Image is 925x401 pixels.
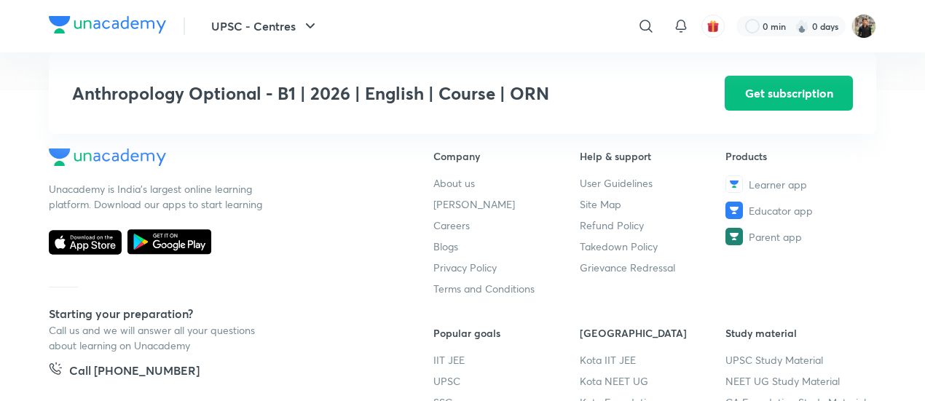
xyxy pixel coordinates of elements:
span: Parent app [749,229,802,245]
span: Careers [433,218,470,233]
img: Company Logo [49,148,166,166]
a: Company Logo [49,148,387,170]
a: User Guidelines [580,175,726,191]
span: Educator app [749,203,813,218]
h6: [GEOGRAPHIC_DATA] [580,325,726,341]
h6: Popular goals [433,325,580,341]
button: Get subscription [725,76,853,111]
a: Takedown Policy [580,239,726,254]
a: IIT JEE [433,352,580,368]
a: Parent app [725,228,872,245]
h6: Company [433,148,580,164]
p: Unacademy is India’s largest online learning platform. Download our apps to start learning [49,181,267,212]
img: Parent app [725,228,743,245]
span: Learner app [749,177,807,192]
a: Kota NEET UG [580,373,726,389]
h6: Study material [725,325,872,341]
a: Call [PHONE_NUMBER] [49,362,200,382]
a: Educator app [725,202,872,219]
a: UPSC Study Material [725,352,872,368]
img: avatar [706,20,720,33]
a: About us [433,175,580,191]
button: UPSC - Centres [202,12,328,41]
a: Privacy Policy [433,260,580,275]
a: Site Map [580,196,726,212]
a: Learner app [725,175,872,193]
a: UPSC [433,373,580,389]
a: Careers [433,218,580,233]
p: Call us and we will answer all your questions about learning on Unacademy [49,322,267,353]
h3: Anthropology Optional - B1 | 2026 | English | Course | ORN [72,83,642,104]
img: streak [795,19,809,33]
a: Company Logo [49,16,166,37]
h5: Call [PHONE_NUMBER] [69,362,200,382]
a: Blogs [433,239,580,254]
h6: Products [725,148,872,164]
img: Educator app [725,202,743,219]
h6: Help & support [580,148,726,164]
a: [PERSON_NAME] [433,196,580,212]
a: Grievance Redressal [580,260,726,275]
img: Yudhishthir [851,14,876,39]
a: Kota IIT JEE [580,352,726,368]
a: Refund Policy [580,218,726,233]
button: avatar [701,15,725,38]
h5: Starting your preparation? [49,305,387,322]
img: Company Logo [49,16,166,33]
img: Learner app [725,175,743,193]
a: Terms and Conditions [433,281,580,296]
a: NEET UG Study Material [725,373,872,389]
